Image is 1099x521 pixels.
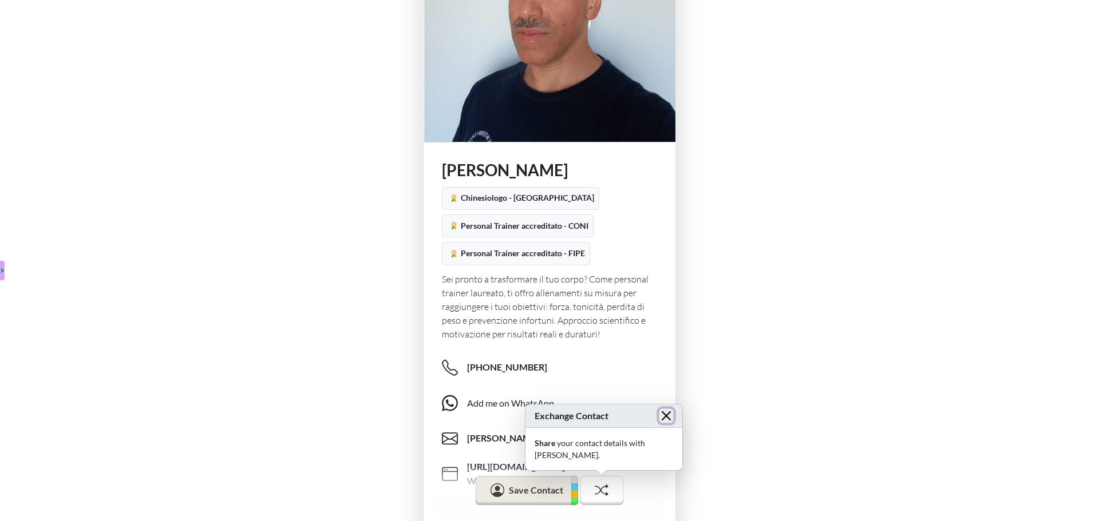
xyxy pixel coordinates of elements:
div: Add me on WhatsApp [467,396,554,410]
span: Personal Trainer accreditato - FIPE [461,249,585,258]
span: Exchange Contact [535,409,608,423]
a: Add me on WhatsApp [442,385,666,421]
div: Sei pronto a trasformare il tuo corpo? Come personal trainer laureato, ti offro allenamenti su mi... [442,272,657,341]
h1: [PERSON_NAME] [442,161,657,180]
img: accreditation [447,247,461,261]
span: [PERSON_NAME][EMAIL_ADDRESS][PERSON_NAME][DOMAIN_NAME] [467,432,666,444]
img: accreditation [447,192,461,205]
span: [URL][DOMAIN_NAME] [467,460,565,473]
a: [PHONE_NUMBER] [442,350,666,385]
button: Close [659,408,673,423]
span: [PHONE_NUMBER] [467,361,547,373]
a: [URL][DOMAIN_NAME]Website [442,456,666,492]
span: Chinesiologo - [GEOGRAPHIC_DATA] [461,193,594,203]
span: Personal Trainer accreditato - CONI [461,221,588,231]
img: accreditation [447,219,461,233]
span: your contact details with [PERSON_NAME] . [535,438,645,460]
a: [PERSON_NAME][EMAIL_ADDRESS][PERSON_NAME][DOMAIN_NAME] [442,421,666,456]
strong: Share [535,438,555,448]
span: Save Contact [509,484,563,495]
button: Save Contact [476,475,578,505]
